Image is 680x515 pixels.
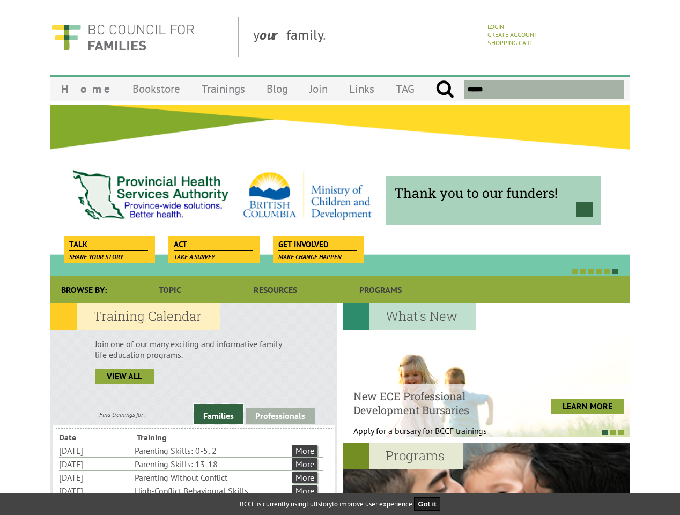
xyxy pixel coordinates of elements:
li: [DATE] [59,471,132,484]
a: Login [487,23,504,31]
span: Share your story [69,253,123,261]
a: Get Involved Make change happen [273,236,363,251]
a: TAG [385,76,425,101]
li: Training [137,431,212,444]
a: Shopping Cart [487,39,533,47]
li: Parenting Without Conflict [135,471,290,484]
a: Resources [223,276,328,303]
li: High-Conflict Behavioural Skills [135,484,290,497]
div: y family. [245,17,482,57]
a: Programs [328,276,433,303]
li: [DATE] [59,458,132,470]
a: Fullstory [306,499,332,509]
div: Find trainings for: [50,410,194,418]
a: Blog [256,76,299,101]
a: Talk Share your story [64,236,153,251]
h2: Training Calendar [50,303,220,330]
span: Act [174,239,253,251]
h2: What's New [343,303,476,330]
a: Home [50,76,122,101]
div: Browse By: [50,276,117,303]
a: Links [338,76,385,101]
a: view all [95,369,154,384]
p: Apply for a bursary for BCCF trainings West... [353,425,514,447]
a: More [292,472,317,483]
a: LEARN MORE [551,399,624,414]
span: Get Involved [278,239,357,251]
li: Date [59,431,135,444]
a: Topic [117,276,223,303]
a: Families [194,404,243,424]
a: Trainings [191,76,256,101]
p: Join one of our many exciting and informative family life education programs. [95,339,293,360]
li: [DATE] [59,444,132,457]
h4: New ECE Professional Development Bursaries [353,389,514,417]
button: Got it [414,497,441,511]
a: Act Take a survey [168,236,258,251]
a: Bookstore [122,76,191,101]
a: More [292,458,317,470]
strong: our [260,26,286,43]
a: Professionals [246,408,315,424]
li: Parenting Skills: 0-5, 2 [135,444,290,457]
a: More [292,485,317,497]
li: Parenting Skills: 13-18 [135,458,290,470]
span: Talk [69,239,148,251]
a: Join [299,76,338,101]
span: Take a survey [174,253,215,261]
span: Thank you to our funders! [394,184,593,202]
input: Submit [435,80,454,99]
li: [DATE] [59,484,132,497]
a: Create Account [487,31,538,39]
h2: Programs [343,443,463,469]
img: BC Council for FAMILIES [50,17,195,57]
span: Make change happen [278,253,342,261]
a: More [292,445,317,457]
